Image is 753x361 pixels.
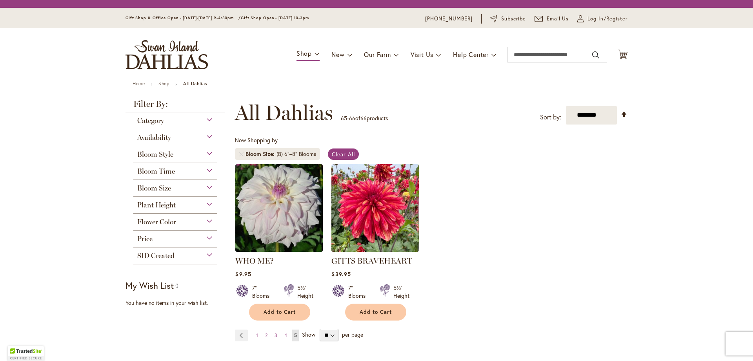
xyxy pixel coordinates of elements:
[349,114,355,122] span: 66
[341,112,388,125] p: - of products
[264,309,296,315] span: Add to Cart
[276,150,316,158] div: (B) 6"–8" Blooms
[137,218,176,226] span: Flower Color
[360,114,367,122] span: 66
[282,330,289,341] a: 4
[263,330,269,341] a: 2
[587,15,627,23] span: Log In/Register
[235,270,251,278] span: $9.95
[8,346,44,361] div: TrustedSite Certified
[331,270,351,278] span: $39.95
[137,184,171,192] span: Bloom Size
[137,150,173,159] span: Bloom Style
[331,164,419,252] img: GITTS BRAVEHEART
[235,256,274,266] a: WHO ME?
[125,40,208,69] a: store logo
[364,50,391,59] span: Our Farm
[284,332,287,338] span: 4
[331,256,412,266] a: GITTS BRAVEHEART
[296,49,312,57] span: Shop
[453,50,489,59] span: Help Center
[158,81,169,86] a: Shop
[273,330,279,341] a: 3
[297,284,313,300] div: 5½' Height
[342,331,363,338] span: per page
[125,280,174,291] strong: My Wish List
[125,100,225,112] strong: Filter By:
[137,133,171,142] span: Availability
[332,150,355,158] span: Clear All
[547,15,569,23] span: Email Us
[341,114,347,122] span: 65
[137,201,176,209] span: Plant Height
[425,15,473,23] a: [PHONE_NUMBER]
[360,309,392,315] span: Add to Cart
[302,331,315,338] span: Show
[535,15,569,23] a: Email Us
[256,332,258,338] span: 1
[137,251,175,260] span: SID Created
[137,235,153,243] span: Price
[133,81,145,86] a: Home
[540,110,561,125] label: Sort by:
[393,284,409,300] div: 5½' Height
[252,284,274,300] div: 7" Blooms
[501,15,526,23] span: Subscribe
[328,148,359,160] a: Clear All
[577,15,627,23] a: Log In/Register
[345,304,406,321] button: Add to Cart
[411,50,433,59] span: Visit Us
[348,284,370,300] div: 7" Blooms
[592,49,599,61] button: Search
[235,246,323,253] a: Who Me?
[265,332,267,338] span: 2
[183,81,207,86] strong: All Dahlias
[137,167,175,176] span: Bloom Time
[254,330,260,341] a: 1
[490,15,526,23] a: Subscribe
[331,246,419,253] a: GITTS BRAVEHEART
[239,152,244,156] a: Remove Bloom Size (B) 6"–8" Blooms
[246,150,276,158] span: Bloom Size
[125,299,230,307] div: You have no items in your wish list.
[125,15,241,20] span: Gift Shop & Office Open - [DATE]-[DATE] 9-4:30pm /
[331,50,344,59] span: New
[249,304,310,321] button: Add to Cart
[137,116,164,125] span: Category
[275,332,277,338] span: 3
[241,15,309,20] span: Gift Shop Open - [DATE] 10-3pm
[235,101,333,125] span: All Dahlias
[235,136,278,144] span: Now Shopping by
[294,332,297,338] span: 5
[235,164,323,252] img: Who Me?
